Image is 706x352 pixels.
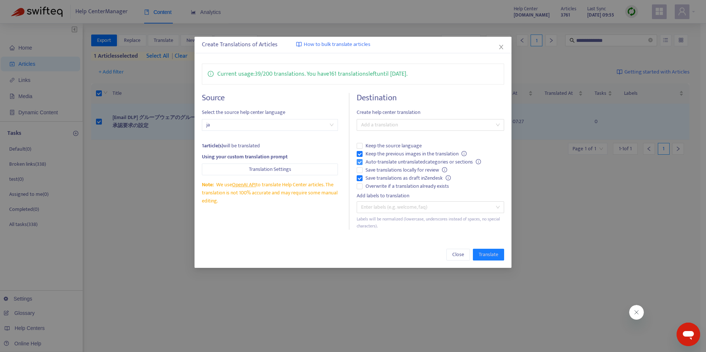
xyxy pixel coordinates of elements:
button: Translate [473,249,504,261]
span: info-circle [442,167,447,172]
strong: 1 article(s) [202,141,223,150]
a: How to bulk translate articles [296,40,370,49]
span: ja [206,119,334,130]
span: Save translations as draft in Zendesk [363,174,454,182]
span: Note: [202,180,214,189]
span: How to bulk translate articles [304,40,370,49]
span: Create help center translation [357,108,504,116]
span: info-circle [476,159,481,164]
span: Save translations locally for review [363,166,450,174]
span: info-circle [208,69,214,77]
span: close [498,44,504,50]
button: Close [446,249,470,261]
span: info-circle [461,151,467,156]
button: Close [497,43,505,51]
div: We use to translate Help Center articles. The translation is not 100% accurate and may require so... [202,181,338,205]
span: Hi. Need any help? [4,5,53,11]
span: Select the source help center language [202,108,338,116]
div: Create Translations of Articles [202,40,504,49]
span: Keep the previous images in the translation [363,150,470,158]
h4: Source [202,93,338,103]
iframe: メッセージングウィンドウを開くボタン [677,323,700,346]
div: Labels will be normalized (lowercase, underscores instead of spaces, no special characters). [357,216,504,230]
button: Translation Settings [202,164,338,175]
span: Translation Settings [249,165,291,173]
span: Close [452,251,464,259]
iframe: メッセージを閉じる [629,305,644,320]
div: Using your custom translation prompt [202,153,338,161]
a: OpenAI API [232,180,256,189]
span: Keep the source language [363,142,425,150]
h4: Destination [357,93,504,103]
div: will be translated [202,142,338,150]
div: Add labels to translation [357,192,504,200]
span: Overwrite if a translation already exists [363,182,452,190]
span: info-circle [446,175,451,180]
span: Auto-translate untranslated categories or sections [363,158,484,166]
p: Current usage: 39 / 200 translations . You have 161 translations left until [DATE] . [217,69,407,79]
img: image-link [296,42,302,47]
